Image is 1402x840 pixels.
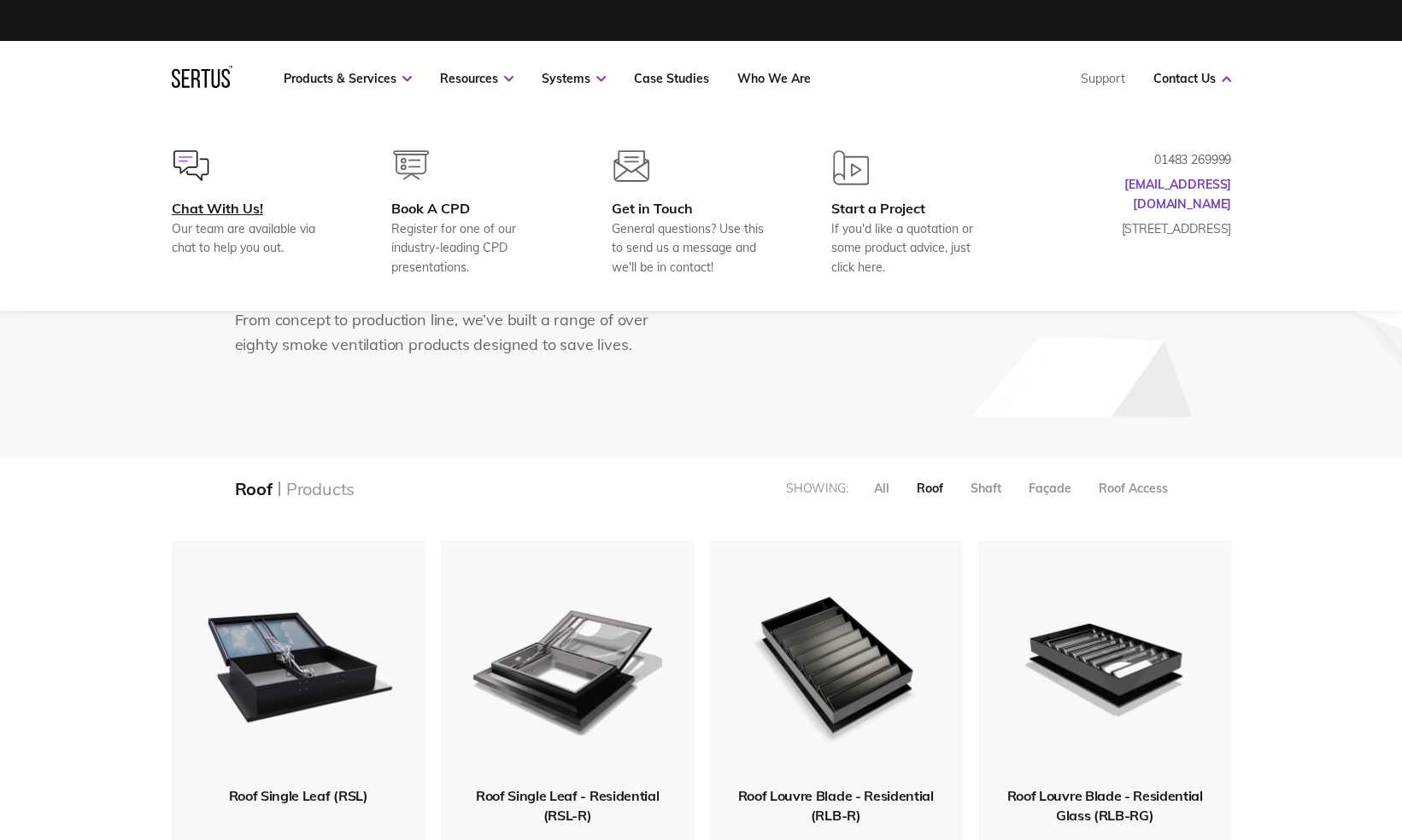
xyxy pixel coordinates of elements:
a: Support [1081,71,1125,86]
a: Case Studies [634,71,709,86]
div: From concept to production line, we’ve built a range of over eighty smoke ventilation products de... [235,308,666,358]
div: All [874,481,889,496]
div: If you'd like a quotation or some product advice, just click here. [831,219,996,277]
a: Get in TouchGeneral questions? Use this to send us a message and we'll be in contact! [612,150,777,277]
a: Systems [542,71,606,86]
span: Roof Single Leaf - Residential (RSL-R) [476,787,659,823]
div: Register for one of our industry-leading CPD presentations. [391,219,556,277]
a: Start a ProjectIf you'd like a quotation or some product advice, just click here. [831,150,996,277]
a: Resources [440,71,513,86]
a: Products & Services [284,71,412,86]
div: Shaft [971,481,1001,496]
a: Book A CPDRegister for one of our industry-leading CPD presentations. [391,150,556,277]
p: [STREET_ADDRESS] [1060,219,1231,238]
a: [EMAIL_ADDRESS][DOMAIN_NAME] [1124,177,1231,211]
img: chat-hover.svg [173,150,209,181]
div: Book A CPD [391,200,556,217]
div: Our team are available via chat to help you out. [172,219,337,258]
span: Roof Louvre Blade - Residential Glass (RLB-RG) [1006,787,1202,823]
div: Roof [917,481,943,496]
a: Contact Us [1153,71,1231,86]
div: Roof Access [1099,481,1168,496]
div: Showing: [786,481,848,496]
div: Get in Touch [612,200,777,217]
a: Who We Are [737,71,811,86]
div: Products [286,478,355,499]
p: 01483 269999 [1060,150,1231,169]
a: Chat With Us!Our team are available via chat to help you out. [172,150,337,277]
div: Chat With Us! [172,200,337,217]
div: General questions? Use this to send us a message and we'll be in contact! [612,219,777,277]
div: Start a Project [831,200,996,217]
div: Façade [1029,481,1071,496]
span: Roof Single Leaf (RSL) [229,787,368,804]
span: Roof Louvre Blade - Residential (RLB-R) [737,787,933,823]
div: Roof [235,478,273,499]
